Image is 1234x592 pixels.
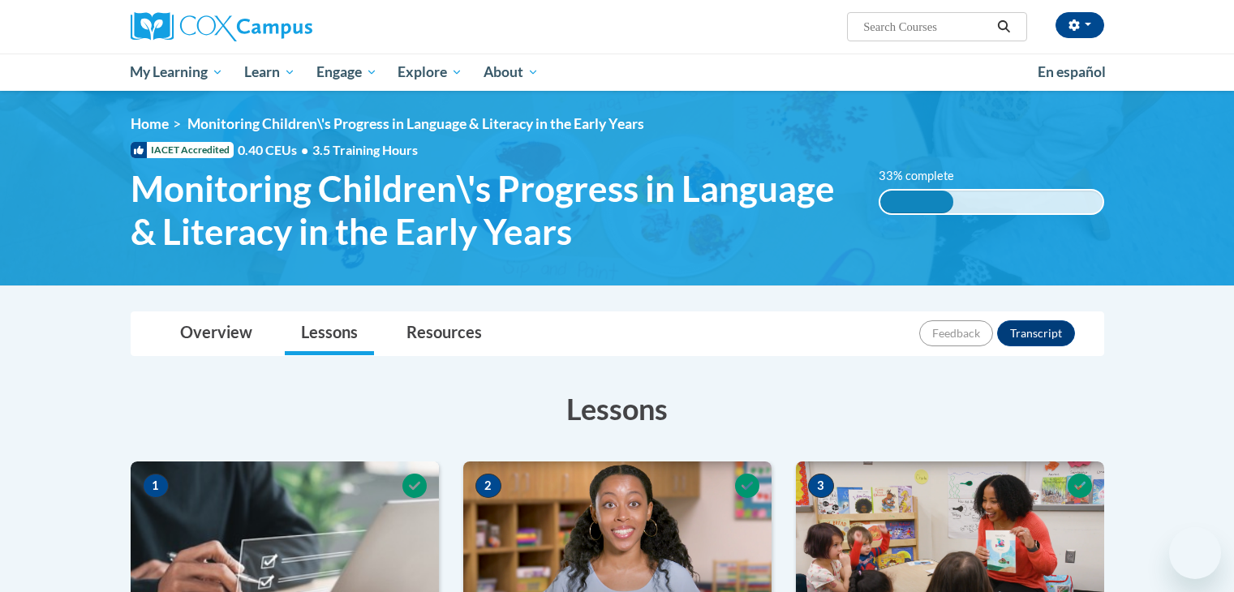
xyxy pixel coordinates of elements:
span: Monitoring Children\'s Progress in Language & Literacy in the Early Years [131,167,855,253]
span: My Learning [130,62,223,82]
label: 33% complete [879,167,972,185]
a: Engage [306,54,388,91]
button: Transcript [997,320,1075,346]
h3: Lessons [131,388,1104,429]
a: About [473,54,549,91]
span: 3.5 Training Hours [312,142,418,157]
span: Monitoring Children\'s Progress in Language & Literacy in the Early Years [187,115,644,132]
span: 0.40 CEUs [238,141,312,159]
span: 3 [808,474,834,498]
span: • [301,142,308,157]
button: Account Settings [1056,12,1104,38]
button: Search [991,17,1016,36]
a: Lessons [285,312,374,355]
a: My Learning [120,54,234,91]
img: Cox Campus [131,12,312,41]
span: Explore [398,62,462,82]
span: En español [1038,63,1106,80]
a: Home [131,115,169,132]
span: Engage [316,62,377,82]
span: 2 [475,474,501,498]
iframe: Button to launch messaging window [1169,527,1221,579]
a: Explore [387,54,473,91]
a: Cox Campus [131,12,439,41]
span: 1 [143,474,169,498]
span: Learn [244,62,295,82]
span: IACET Accredited [131,142,234,158]
div: 33% complete [880,191,953,213]
a: En español [1027,55,1116,89]
a: Learn [234,54,306,91]
input: Search Courses [862,17,991,36]
button: Feedback [919,320,993,346]
a: Overview [164,312,269,355]
div: Main menu [106,54,1129,91]
span: About [484,62,539,82]
a: Resources [390,312,498,355]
